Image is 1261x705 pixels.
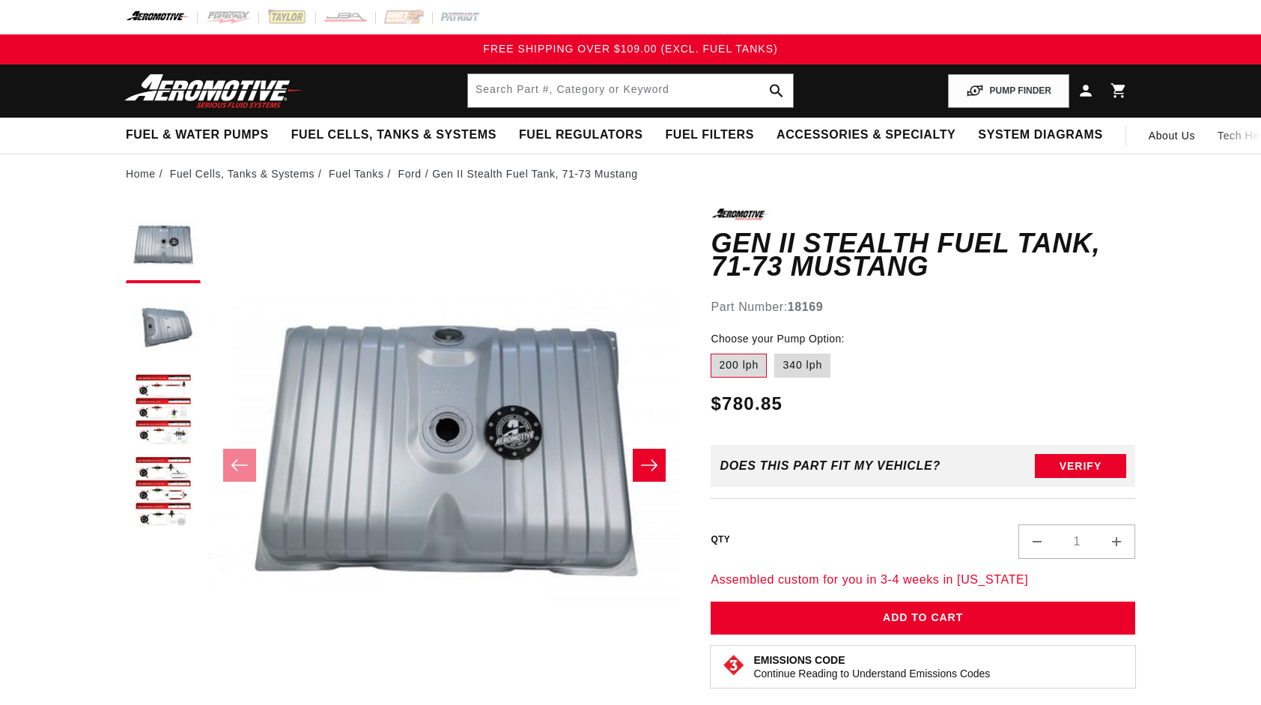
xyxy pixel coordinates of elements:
span: Fuel Regulators [519,127,642,143]
label: QTY [711,533,730,546]
span: Fuel Filters [665,127,754,143]
label: 340 lph [774,354,830,378]
p: Continue Reading to Understand Emissions Codes [753,667,990,680]
span: Fuel Cells, Tanks & Systems [291,127,496,143]
a: Ford [398,166,422,182]
img: Emissions code [722,653,746,677]
span: Fuel & Water Pumps [126,127,269,143]
button: PUMP FINDER [948,74,1069,108]
div: Does This part fit My vehicle? [720,459,941,473]
summary: System Diagrams [967,118,1113,153]
label: 200 lph [711,354,767,378]
span: $780.85 [711,390,783,417]
span: System Diagrams [978,127,1102,143]
a: About Us [1137,118,1206,154]
a: Home [126,166,156,182]
img: Aeromotive [121,73,308,109]
button: Slide right [633,449,666,482]
button: Slide left [223,449,256,482]
button: Load image 3 in gallery view [126,373,201,448]
button: Emissions CodeContinue Reading to Understand Emissions Codes [753,653,990,680]
summary: Accessories & Specialty [765,118,967,153]
h1: Gen II Stealth Fuel Tank, 71-73 Mustang [711,232,1135,279]
button: Load image 4 in gallery view [126,456,201,530]
span: Accessories & Specialty [777,127,955,143]
summary: Fuel Cells, Tanks & Systems [280,118,508,153]
summary: Fuel Filters [654,118,765,153]
strong: Emissions Code [753,654,845,666]
span: FREE SHIPPING OVER $109.00 (EXCL. FUEL TANKS) [483,43,777,55]
button: Verify [1035,454,1126,478]
button: Add to Cart [711,602,1135,635]
input: Search by Part Number, Category or Keyword [468,74,793,107]
strong: 18169 [788,300,824,313]
p: Assembled custom for you in 3-4 weeks in [US_STATE] [711,570,1135,590]
summary: Fuel Regulators [508,118,654,153]
nav: breadcrumbs [126,166,1135,182]
span: About Us [1149,130,1195,142]
button: Load image 1 in gallery view [126,208,201,283]
summary: Fuel & Water Pumps [115,118,280,153]
li: Gen II Stealth Fuel Tank, 71-73 Mustang [432,166,638,182]
a: Fuel Tanks [329,166,383,182]
div: Part Number: [711,297,1135,317]
button: search button [760,74,793,107]
legend: Choose your Pump Option: [711,331,845,347]
button: Load image 2 in gallery view [126,291,201,366]
li: Fuel Cells, Tanks & Systems [170,166,326,182]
